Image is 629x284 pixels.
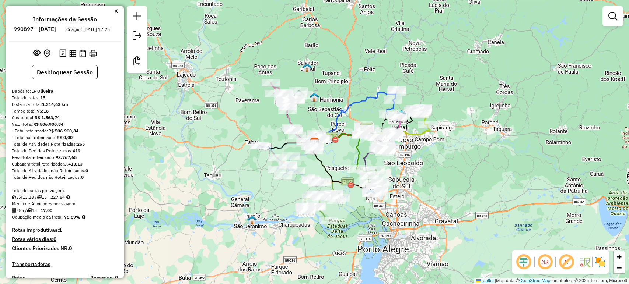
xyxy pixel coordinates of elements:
strong: 76,69% [64,214,80,220]
strong: 227,54 [50,194,65,200]
h4: Rotas vários dias: [12,236,118,242]
strong: 0 [85,168,88,173]
strong: 93.767,65 [56,155,77,160]
strong: 0 [53,236,56,242]
img: Triunfo [247,215,257,225]
i: Cubagem total roteirizado [12,195,16,199]
a: Clique aqui para minimizar o painel [114,7,118,15]
a: Zoom out [614,262,625,273]
strong: LF Oliveira [31,88,53,94]
a: Zoom in [614,251,625,262]
div: Tempo total: [12,108,118,114]
span: Exibir rótulo [558,253,575,271]
div: Distância Total: [12,101,118,108]
img: Exibir/Ocultar setores [594,256,606,268]
div: - Total não roteirizado: [12,134,118,141]
img: São José do Sul [310,92,319,102]
strong: 255 [77,141,85,147]
img: PEDÁGIO BR 386 [341,176,354,189]
a: Exibir filtros [605,9,620,24]
img: Dois Irmao [416,105,426,115]
button: Logs desbloquear sessão [58,48,68,59]
div: Custo total: [12,114,118,121]
img: Estancia Velha [392,128,402,137]
div: Valor total: [12,121,118,128]
strong: R$ 0,00 [57,135,73,140]
a: Rotas [12,275,25,281]
h4: Rotas improdutivas: [12,227,118,233]
button: Visualizar relatório de Roteirização [68,48,78,58]
img: Fluxo de ruas [579,256,591,268]
div: Total de Atividades não Roteirizadas: [12,167,118,174]
button: Desbloquear Sessão [32,65,98,79]
div: - Total roteirizado: [12,128,118,134]
strong: 95:18 [37,108,49,114]
img: Nova Santa Rita [366,189,375,198]
strong: 15 [40,95,45,100]
span: + [617,252,622,261]
img: Ivoti [396,110,406,119]
strong: 3.413,13 [64,161,83,167]
a: Nova sessão e pesquisa [130,9,144,25]
i: Total de rotas [37,195,42,199]
div: Criação: [DATE] 17:25 [63,26,113,33]
span: − [617,263,622,272]
button: Imprimir Rotas [88,48,98,59]
span: | [495,278,496,283]
a: Exportar sessão [130,28,144,45]
div: Total de Atividades Roteirizadas: [12,141,118,148]
div: Map data © contributors,© 2025 TomTom, Microsoft [474,278,629,284]
strong: 17,00 [41,207,52,213]
div: Cubagem total roteirizado: [12,161,118,167]
i: Meta Caixas/viagem: 1,00 Diferença: 226,54 [66,195,70,199]
div: Total de rotas: [12,95,118,101]
button: Centralizar mapa no depósito ou ponto de apoio [42,48,52,59]
strong: 1.214,63 km [42,102,68,107]
a: Leaflet [476,278,494,283]
em: Média calculada utilizando a maior ocupação (%Peso ou %Cubagem) de cada rota da sessão. Rotas cro... [82,215,85,219]
div: Total de Pedidos Roteirizados: [12,148,118,154]
div: 3.413,13 / 15 = [12,194,118,200]
h4: Transportadoras [12,261,118,267]
img: PEDÁGIO ERS122 [360,121,373,135]
span: Ocultar NR [536,253,554,271]
span: Ocupação média da frota: [12,214,63,220]
button: Visualizar Romaneio [78,48,88,59]
a: Criar modelo [130,54,144,70]
div: Total de Pedidos não Roteirizados: [12,174,118,181]
strong: 0 [81,174,84,180]
div: Média de Atividades por viagem: [12,200,118,207]
strong: 0 [69,245,72,252]
strong: 419 [73,148,80,153]
h6: 990897 - [DATE] [14,26,56,32]
div: Peso total roteirizado: [12,154,118,161]
h4: Recargas: 0 [90,275,118,281]
i: Total de rotas [27,208,32,213]
h4: Informações da Sessão [33,16,97,23]
div: Total de caixas por viagem: [12,187,118,194]
i: Total de Atividades [12,208,16,213]
span: Ocultar deslocamento [515,253,532,271]
a: OpenStreetMap [519,278,551,283]
strong: 1 [59,227,62,233]
strong: R$ 506.900,84 [33,121,63,127]
button: Exibir sessão original [32,47,42,59]
div: 255 / 15 = [12,207,118,214]
img: Salvador do Sul [302,63,312,72]
strong: R$ 1.563,74 [35,115,60,120]
div: Depósito: [12,88,118,95]
img: PEDÁGIO ERS 240 [325,131,339,144]
strong: R$ 506.900,84 [48,128,78,134]
img: LF Oliveira [310,137,319,147]
h4: Clientes Priorizados NR: [12,245,118,252]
